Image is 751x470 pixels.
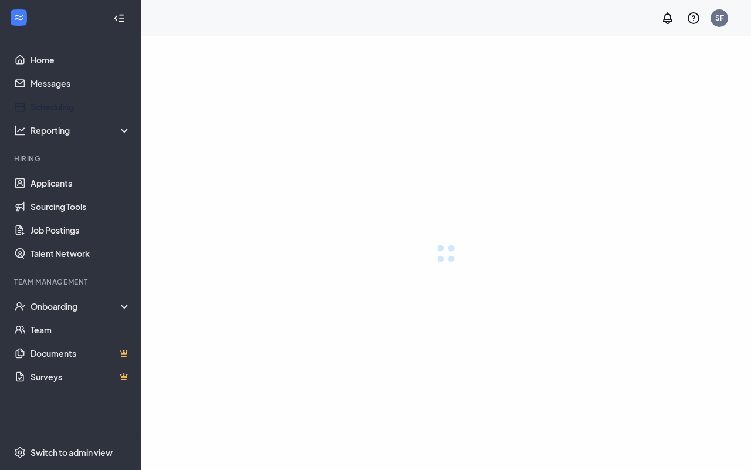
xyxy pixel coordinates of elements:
[686,11,701,25] svg: QuestionInfo
[31,95,131,119] a: Scheduling
[14,124,26,136] svg: Analysis
[31,218,131,242] a: Job Postings
[14,300,26,312] svg: UserCheck
[31,300,131,312] div: Onboarding
[31,124,131,136] div: Reporting
[31,341,131,365] a: DocumentsCrown
[31,171,131,195] a: Applicants
[715,13,724,23] div: SF
[31,365,131,388] a: SurveysCrown
[14,154,128,164] div: Hiring
[113,12,125,24] svg: Collapse
[661,11,675,25] svg: Notifications
[31,447,113,458] div: Switch to admin view
[31,72,131,95] a: Messages
[14,447,26,458] svg: Settings
[13,12,25,23] svg: WorkstreamLogo
[31,242,131,265] a: Talent Network
[31,48,131,72] a: Home
[14,277,128,287] div: Team Management
[31,318,131,341] a: Team
[31,195,131,218] a: Sourcing Tools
